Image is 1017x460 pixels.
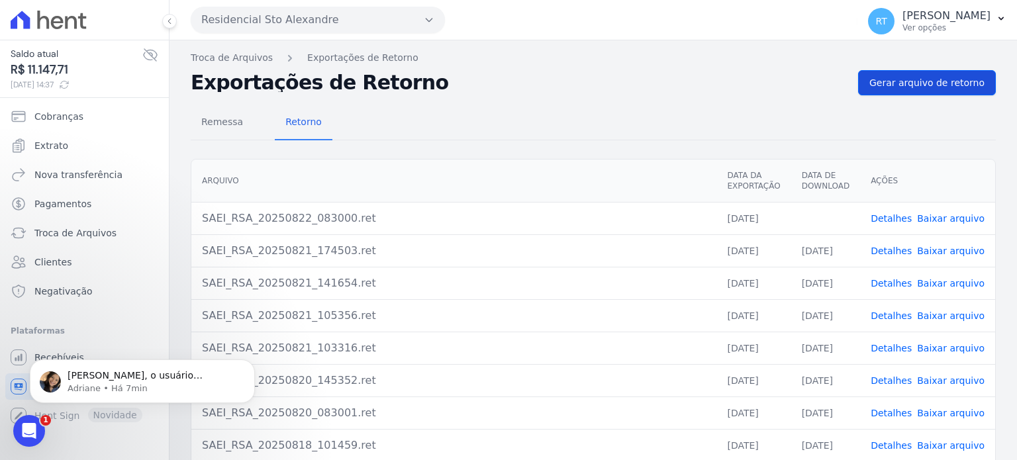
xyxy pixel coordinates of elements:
span: [DATE] 14:37 [11,79,142,91]
a: Baixar arquivo [917,440,985,451]
p: [PERSON_NAME] [902,9,991,23]
td: [DATE] [716,299,791,332]
td: [DATE] [716,396,791,429]
iframe: Intercom notifications mensagem [10,332,275,424]
a: Troca de Arquivos [191,51,273,65]
td: [DATE] [791,364,860,396]
span: Remessa [193,109,251,135]
a: Baixar arquivo [917,278,985,289]
div: SAEI_RSA_20250821_103316.ret [202,340,706,356]
button: RT [PERSON_NAME] Ver opções [857,3,1017,40]
a: Baixar arquivo [917,408,985,418]
p: Ver opções [902,23,991,33]
a: Retorno [275,106,332,140]
nav: Sidebar [11,103,158,429]
a: Clientes [5,249,164,275]
a: Detalhes [871,246,912,256]
td: [DATE] [791,234,860,267]
a: Detalhes [871,343,912,353]
td: [DATE] [716,202,791,234]
div: SAEI_RSA_20250820_145352.ret [202,373,706,389]
span: Clientes [34,255,72,269]
a: Extrato [5,132,164,159]
td: [DATE] [791,299,860,332]
a: Detalhes [871,375,912,386]
a: Detalhes [871,440,912,451]
a: Detalhes [871,310,912,321]
span: Cobranças [34,110,83,123]
span: RT [875,17,887,26]
a: Nova transferência [5,161,164,188]
a: Pagamentos [5,191,164,217]
h2: Exportações de Retorno [191,73,847,92]
td: [DATE] [716,332,791,364]
th: Data de Download [791,160,860,203]
a: Detalhes [871,408,912,418]
div: SAEI_RSA_20250822_083000.ret [202,210,706,226]
span: Extrato [34,139,68,152]
a: Remessa [191,106,254,140]
td: [DATE] [791,396,860,429]
div: SAEI_RSA_20250818_101459.ret [202,437,706,453]
button: Residencial Sto Alexandre [191,7,445,33]
a: Baixar arquivo [917,375,985,386]
iframe: Intercom live chat [13,415,45,447]
th: Data da Exportação [716,160,791,203]
span: Pagamentos [34,197,91,210]
a: Detalhes [871,213,912,224]
span: R$ 11.147,71 [11,61,142,79]
a: Exportações de Retorno [307,51,418,65]
a: Recebíveis [5,344,164,371]
a: Conta Hent Novidade [5,373,164,400]
th: Arquivo [191,160,716,203]
div: SAEI_RSA_20250821_174503.ret [202,243,706,259]
a: Detalhes [871,278,912,289]
div: Plataformas [11,323,158,339]
a: Baixar arquivo [917,310,985,321]
span: 1 [40,415,51,426]
a: Baixar arquivo [917,246,985,256]
a: Baixar arquivo [917,343,985,353]
span: Troca de Arquivos [34,226,117,240]
div: SAEI_RSA_20250821_105356.ret [202,308,706,324]
div: SAEI_RSA_20250820_083001.ret [202,405,706,421]
nav: Breadcrumb [191,51,996,65]
a: Cobranças [5,103,164,130]
a: Gerar arquivo de retorno [858,70,996,95]
td: [DATE] [716,364,791,396]
span: Nova transferência [34,168,122,181]
th: Ações [860,160,995,203]
a: Baixar arquivo [917,213,985,224]
span: Negativação [34,285,93,298]
span: Saldo atual [11,47,142,61]
td: [DATE] [716,234,791,267]
td: [DATE] [791,332,860,364]
span: Gerar arquivo de retorno [869,76,985,89]
td: [DATE] [791,267,860,299]
a: Troca de Arquivos [5,220,164,246]
div: SAEI_RSA_20250821_141654.ret [202,275,706,291]
span: Retorno [277,109,330,135]
td: [DATE] [716,267,791,299]
a: Negativação [5,278,164,304]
